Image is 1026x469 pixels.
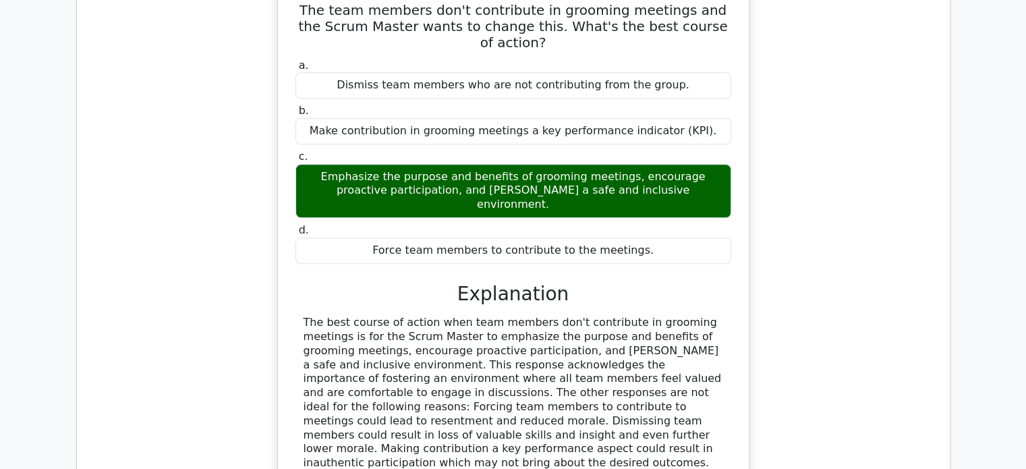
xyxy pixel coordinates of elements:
[295,118,731,144] div: Make contribution in grooming meetings a key performance indicator (KPI).
[299,104,309,117] span: b.
[304,283,723,306] h3: Explanation
[295,238,731,264] div: Force team members to contribute to the meetings.
[294,2,733,51] h5: The team members don't contribute in grooming meetings and the Scrum Master wants to change this....
[295,72,731,99] div: Dismiss team members who are not contributing from the group.
[295,164,731,218] div: Emphasize the purpose and benefits of grooming meetings, encourage proactive participation, and [...
[299,223,309,236] span: d.
[299,150,308,163] span: c.
[299,59,309,72] span: a.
